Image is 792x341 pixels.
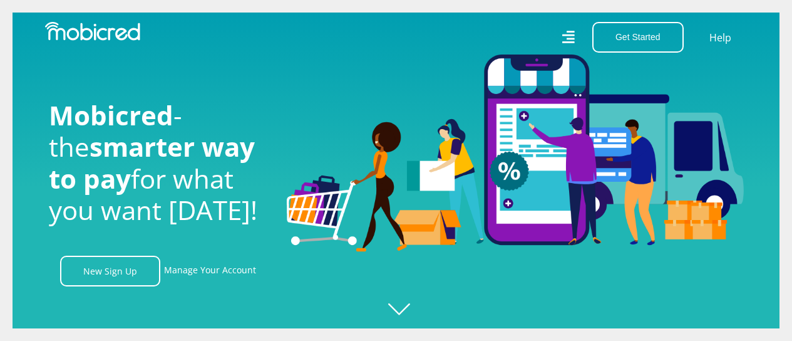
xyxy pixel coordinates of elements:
span: Mobicred [49,97,173,133]
h1: - the for what you want [DATE]! [49,100,268,226]
span: smarter way to pay [49,129,255,196]
img: Welcome to Mobicred [287,55,744,253]
button: Get Started [592,22,684,53]
a: Help [709,29,732,46]
a: New Sign Up [60,256,160,286]
a: Manage Your Account [164,256,256,286]
img: Mobicred [45,22,140,41]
